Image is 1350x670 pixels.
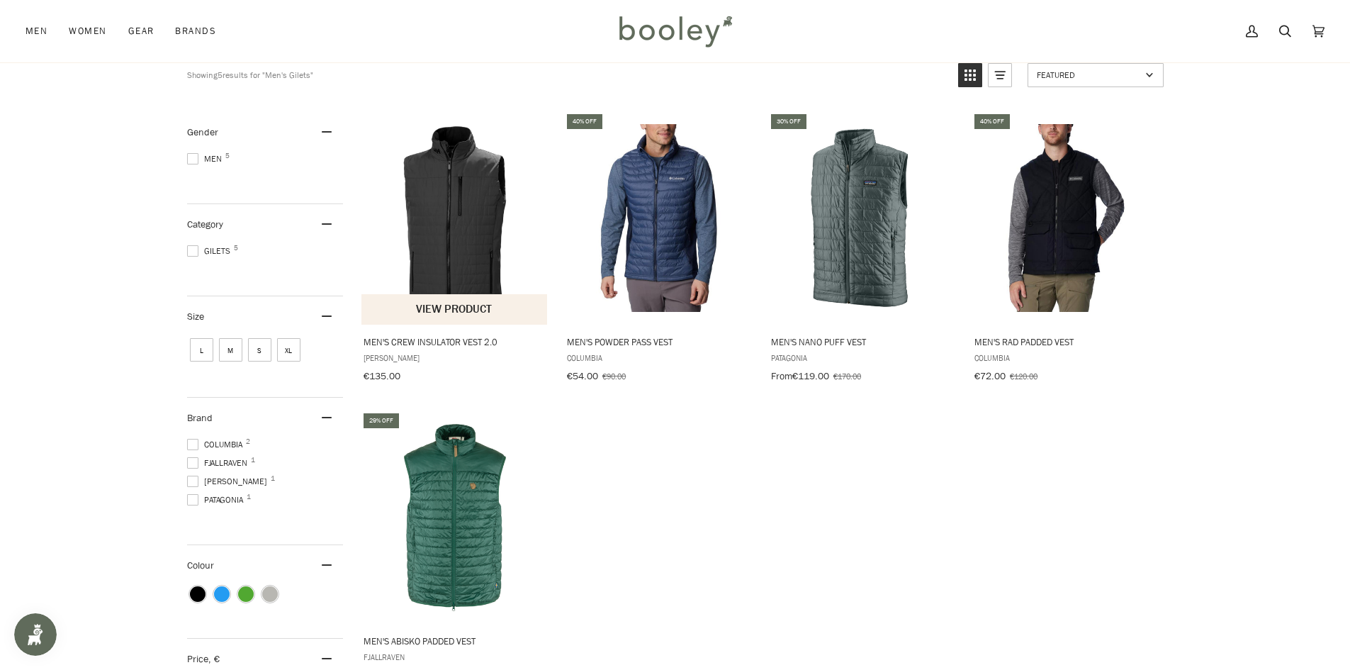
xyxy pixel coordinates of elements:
[567,369,598,383] span: €54.00
[26,24,47,38] span: Men
[364,335,547,348] span: Men's Crew Insulator Vest 2.0
[262,586,278,602] span: Colour: Grey
[1037,69,1141,81] span: Featured
[361,112,549,387] a: Men's Crew Insulator Vest 2.0
[14,613,57,656] iframe: Button to open loyalty program pop-up
[238,586,254,602] span: Colour: Green
[187,218,223,231] span: Category
[567,114,602,129] div: 40% off
[364,369,400,383] span: €135.00
[187,559,225,572] span: Colour
[565,124,753,312] img: Columbia Men's Powder Pass Vest Dark Mountain / Collegiate Navy - Booley Galway
[567,335,750,348] span: Men's Powder Pass Vest
[771,369,792,383] span: From
[246,438,250,445] span: 2
[792,369,829,383] span: €119.00
[567,352,750,364] span: Columbia
[364,413,399,428] div: 29% off
[218,69,223,81] b: 5
[771,114,806,129] div: 30% off
[219,338,242,362] span: Size: M
[234,245,238,252] span: 5
[974,352,1158,364] span: Columbia
[175,24,216,38] span: Brands
[187,457,252,469] span: Fjallraven
[972,124,1160,312] img: Columbia Men's Rad Padded Vest Black - Booley Galway
[769,112,957,387] a: Men's Nano Puff Vest
[225,152,230,160] span: 5
[364,352,547,364] span: [PERSON_NAME]
[565,112,753,387] a: Men's Powder Pass Vest
[187,310,204,323] span: Size
[364,635,547,647] span: Men's Abisko Padded Vest
[208,652,220,666] span: , €
[972,112,1160,387] a: Men's Rad Padded Vest
[988,63,1012,87] a: View list mode
[958,63,982,87] a: View grid mode
[190,338,213,362] span: Size: L
[833,370,861,382] span: €170.00
[187,438,247,451] span: Columbia
[128,24,154,38] span: Gear
[248,338,271,362] span: Size: S
[251,457,255,464] span: 1
[187,152,226,165] span: Men
[247,493,251,501] span: 1
[69,24,106,38] span: Women
[771,352,955,364] span: Patagonia
[769,124,957,312] img: Patagonia Men's Nano Puff Vest Nouveau Green - Booley Galway
[187,493,247,506] span: Patagonia
[974,114,1010,129] div: 40% off
[277,338,300,362] span: Size: XL
[187,411,213,425] span: Brand
[187,125,218,139] span: Gender
[974,369,1006,383] span: €72.00
[187,475,271,488] span: [PERSON_NAME]
[361,124,549,312] img: Helly Hansen Men's Crew Insulator Vest 2.0 Ebony - Booley Galway
[361,424,549,612] img: Fjallraven Men's Abisko Padded Vest Arctic Green - Booley Galway
[271,475,275,482] span: 1
[974,335,1158,348] span: Men's Rad Padded Vest
[613,11,737,52] img: Booley
[190,586,206,602] span: Colour: Black
[187,245,235,257] span: Gilets
[364,651,547,663] span: Fjallraven
[187,63,947,87] div: Showing results for "Men's Gilets"
[361,294,548,325] button: View product
[1028,63,1164,87] a: Sort options
[187,652,220,666] span: Price
[1010,370,1037,382] span: €120.00
[214,586,230,602] span: Colour: Blue
[771,335,955,348] span: Men's Nano Puff Vest
[602,370,626,382] span: €90.00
